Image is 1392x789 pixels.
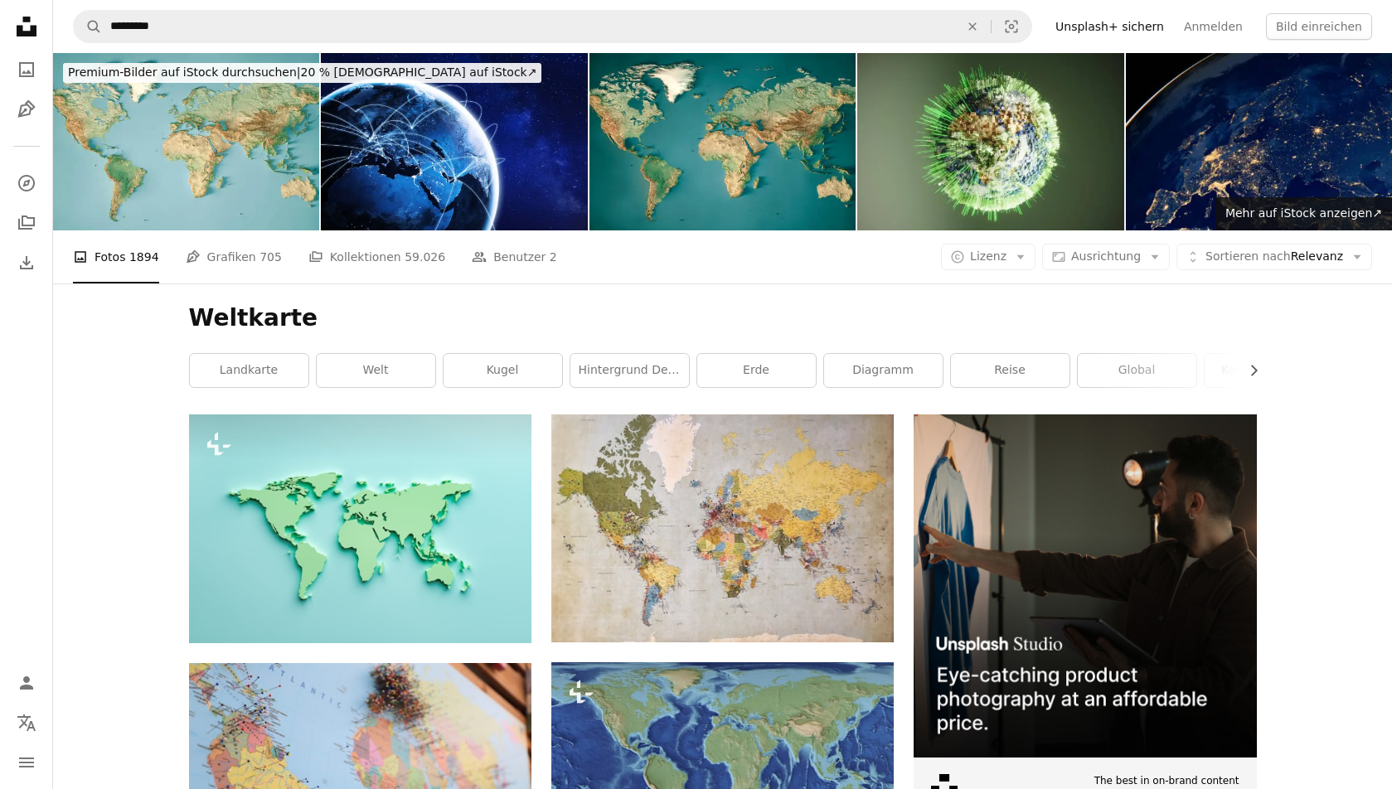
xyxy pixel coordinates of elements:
a: Fotos [10,53,43,86]
img: Erdfoto bei Nacht, Lichter der Stadt in Europa. Satellitenfoto. Elemente dieses Bildes wurden von... [1126,53,1392,230]
button: Unsplash suchen [74,11,102,42]
a: Entdecken [10,167,43,200]
span: 705 [259,248,282,266]
a: Anmelden / Registrieren [10,666,43,699]
button: Liste nach rechts verschieben [1239,354,1257,387]
a: Grafiken 705 [186,230,282,283]
button: Menü [10,746,43,779]
a: Premium-Bilder auf iStock durchsuchen|20 % [DEMOGRAPHIC_DATA] auf iStock↗ [53,53,551,93]
a: Karte der Welt [1205,354,1323,387]
a: Foto von Unsplash+ Community ansehen [551,757,894,772]
span: Premium-Bilder auf iStock durchsuchen | [68,65,301,79]
span: 2 [550,248,557,266]
img: Welt Karte 3D-Render topographische Karte Farbe [53,53,319,230]
a: Benutzer 2 [472,230,557,283]
span: 59.026 [405,248,445,266]
a: Grafiken [10,93,43,126]
a: Erde [697,354,816,387]
span: Mehr auf iStock anzeigen ↗ [1225,206,1382,220]
a: Blaue, grüne und gelbe Weltkarte [551,520,894,535]
a: Landkarte [190,354,308,387]
button: Löschen [954,11,991,42]
button: Ausrichtung [1042,244,1170,270]
img: file-1715714098234-25b8b4e9d8faimage [914,414,1256,757]
a: global [1078,354,1196,387]
button: Visuelle Suche [992,11,1031,42]
a: Kugel [444,354,562,387]
form: Finden Sie Bildmaterial auf der ganzen Webseite [73,10,1032,43]
a: Diagramm [824,354,943,387]
img: Reliefkarte der Welt mit weichen Schatten und Pastellfarben. Konzept des Reisens und der Erkundun... [189,414,531,642]
img: Blaue, grüne und gelbe Weltkarte [551,414,894,641]
a: Kollektionen 59.026 [308,230,445,283]
span: Lizenz [970,249,1006,263]
button: Lizenz [941,244,1036,270]
a: Kollektionen [10,206,43,240]
a: Mehr auf iStock anzeigen↗ [1215,197,1392,230]
button: Sprache [10,706,43,739]
button: Bild einreichen [1266,13,1372,40]
h1: Weltkarte [189,303,1257,333]
img: Verbindungen rund um den Planeten Erde aus dem Weltraum in der Nacht, Städte rund um den Globus d... [321,53,587,230]
a: reise [951,354,1069,387]
a: Hintergrund der Weltkarte [570,354,689,387]
a: Anmelden [1174,13,1253,40]
span: Ausrichtung [1071,249,1141,263]
a: Reliefkarte der Welt mit weichen Schatten und Pastellfarben. Konzept des Reisens und der Erkundun... [189,520,531,535]
a: Eine Weltkarte mit Stecknadeln darauf [189,769,531,784]
a: Unsplash+ sichern [1045,13,1174,40]
img: Nachhaltige Daten von der Erde [857,53,1123,230]
a: Bisherige Downloads [10,246,43,279]
img: Weltkarte Topographische Karte Dark Ocean Color [589,53,856,230]
button: Sortieren nachRelevanz [1176,244,1372,270]
span: Relevanz [1205,249,1343,265]
span: Sortieren nach [1205,249,1291,263]
a: Welt [317,354,435,387]
span: 20 % [DEMOGRAPHIC_DATA] auf iStock ↗ [68,65,536,79]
